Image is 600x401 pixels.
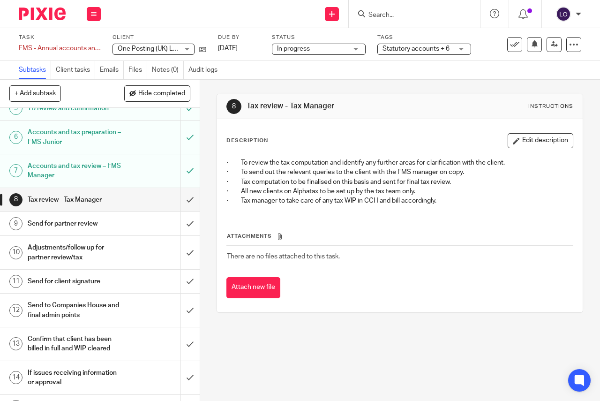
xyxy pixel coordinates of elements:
span: One Posting (UK) Ltd [118,45,179,52]
p: · Tax computation to be finalised on this basis and sent for final tax review. [227,177,573,187]
label: Due by [218,34,260,41]
p: Description [226,137,268,144]
img: Pixie [19,8,66,20]
div: 6 [9,131,22,144]
div: 8 [9,193,22,206]
button: Edit description [508,133,573,148]
img: svg%3E [556,7,571,22]
div: FMS - Annual accounts and corporation tax - [DATE] [19,44,101,53]
h1: If issues receiving information or approval [28,366,123,390]
div: 5 [9,102,22,115]
h1: Send for partner review [28,217,123,231]
div: 8 [226,99,241,114]
div: 12 [9,304,22,317]
a: Client tasks [56,61,95,79]
div: 11 [9,275,22,288]
label: Task [19,34,101,41]
p: · To review the tax computation and identify any further areas for clarification with the client. [227,158,573,167]
button: Hide completed [124,85,190,101]
div: 13 [9,337,22,350]
button: + Add subtask [9,85,61,101]
p: · Tax manager to take care of any tax WIP in CCH and bill accordingly. [227,196,573,205]
h1: Accounts and tax preparation – FMS Junior [28,125,123,149]
div: 9 [9,217,22,230]
a: Notes (0) [152,61,184,79]
h1: Adjustments/follow up for partner review/tax [28,241,123,265]
div: 10 [9,246,22,259]
a: Subtasks [19,61,51,79]
p: · All new clients on Alphatax to be set up by the tax team only. [227,187,573,196]
label: Tags [377,34,471,41]
span: Attachments [227,234,272,239]
div: 7 [9,164,22,177]
button: Attach new file [226,277,280,298]
span: Hide completed [138,90,185,98]
div: 14 [9,371,22,384]
a: Emails [100,61,124,79]
p: · To send out the relevant queries to the client with the FMS manager on copy. [227,167,573,177]
input: Search [367,11,452,20]
span: There are no files attached to this task. [227,253,340,260]
h1: TB review and confirmation [28,101,123,115]
h1: Send for client signature [28,274,123,288]
span: [DATE] [218,45,238,52]
span: In progress [277,45,310,52]
label: Client [112,34,206,41]
a: Files [128,61,147,79]
a: Audit logs [188,61,222,79]
label: Status [272,34,366,41]
h1: Accounts and tax review – FMS Manager [28,159,123,183]
span: Statutory accounts + 6 [382,45,450,52]
h1: Tax review - Tax Manager [247,101,420,111]
h1: Send to Companies House and final admin points [28,298,123,322]
div: FMS - Annual accounts and corporation tax - December 2024 [19,44,101,53]
div: Instructions [528,103,573,110]
h1: Confirm that client has been billed in full and WIP cleared [28,332,123,356]
h1: Tax review - Tax Manager [28,193,123,207]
